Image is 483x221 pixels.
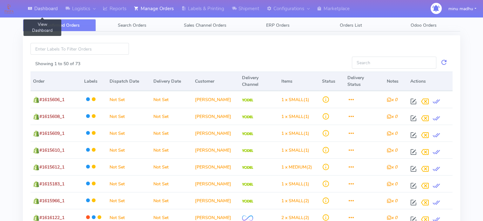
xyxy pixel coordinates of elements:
[242,149,253,152] img: Yodel
[192,91,239,108] td: [PERSON_NAME]
[192,158,239,175] td: [PERSON_NAME]
[39,164,64,170] span: #1615612_1
[281,164,306,170] span: 1 x MEDIUM
[107,125,151,142] td: Not Set
[107,192,151,209] td: Not Set
[23,19,460,31] ul: Tabs
[151,158,192,175] td: Not Set
[386,114,397,120] i: x 0
[39,22,80,28] span: Unconfirmed Orders
[39,114,64,120] span: #1615608_1
[386,97,397,103] i: x 0
[352,57,436,68] input: Search
[281,164,312,170] span: (2)
[281,198,303,204] span: 1 x SMALL
[39,198,64,204] span: #1615966_1
[242,99,253,102] img: Yodel
[39,181,64,187] span: #1615183_1
[242,200,253,203] img: Yodel
[281,181,303,187] span: 1 x SMALL
[386,215,397,221] i: x 0
[184,22,226,28] span: Sales Channel Orders
[281,114,309,120] span: (1)
[151,91,192,108] td: Not Set
[39,215,64,221] span: #1616122_1
[35,60,80,67] label: Showing 1 to 50 of 73
[192,192,239,209] td: [PERSON_NAME]
[281,215,303,221] span: 2 x SMALL
[151,108,192,125] td: Not Set
[151,125,192,142] td: Not Set
[281,130,309,136] span: (1)
[242,215,253,221] img: OnFleet
[281,130,303,136] span: 1 x SMALL
[242,166,253,169] img: Yodel
[386,164,397,170] i: x 0
[281,97,303,103] span: 1 x SMALL
[281,198,309,204] span: (2)
[82,72,107,91] th: Labels
[239,72,278,91] th: Delivery Channel
[281,181,309,187] span: (1)
[242,115,253,119] img: Yodel
[192,72,239,91] th: Customer
[30,72,82,91] th: Order
[386,130,397,136] i: x 0
[281,147,309,153] span: (1)
[281,147,303,153] span: 1 x SMALL
[151,72,192,91] th: Delivery Date
[107,158,151,175] td: Not Set
[107,175,151,192] td: Not Set
[39,130,64,136] span: #1615609_1
[408,72,453,91] th: Actions
[411,22,437,28] span: Odoo Orders
[386,147,397,153] i: x 0
[386,198,397,204] i: x 0
[266,22,290,28] span: ERP Orders
[281,215,309,221] span: (2)
[192,125,239,142] td: [PERSON_NAME]
[39,147,64,153] span: #1615610_1
[444,2,481,15] button: minu madhu
[345,72,384,91] th: Delivery Status
[281,114,303,120] span: 1 x SMALL
[319,72,345,91] th: Status
[151,192,192,209] td: Not Set
[107,91,151,108] td: Not Set
[151,175,192,192] td: Not Set
[340,22,362,28] span: Orders List
[118,22,146,28] span: Search Orders
[242,132,253,135] img: Yodel
[192,108,239,125] td: [PERSON_NAME]
[278,72,319,91] th: Items
[192,142,239,158] td: [PERSON_NAME]
[107,142,151,158] td: Not Set
[192,175,239,192] td: [PERSON_NAME]
[151,142,192,158] td: Not Set
[242,183,253,186] img: Yodel
[30,43,129,55] input: Enter Labels To Filter Orders
[386,181,397,187] i: x 0
[39,97,64,103] span: #1615606_1
[281,97,309,103] span: (1)
[384,72,407,91] th: Notes
[107,108,151,125] td: Not Set
[107,72,151,91] th: Dispatch Date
